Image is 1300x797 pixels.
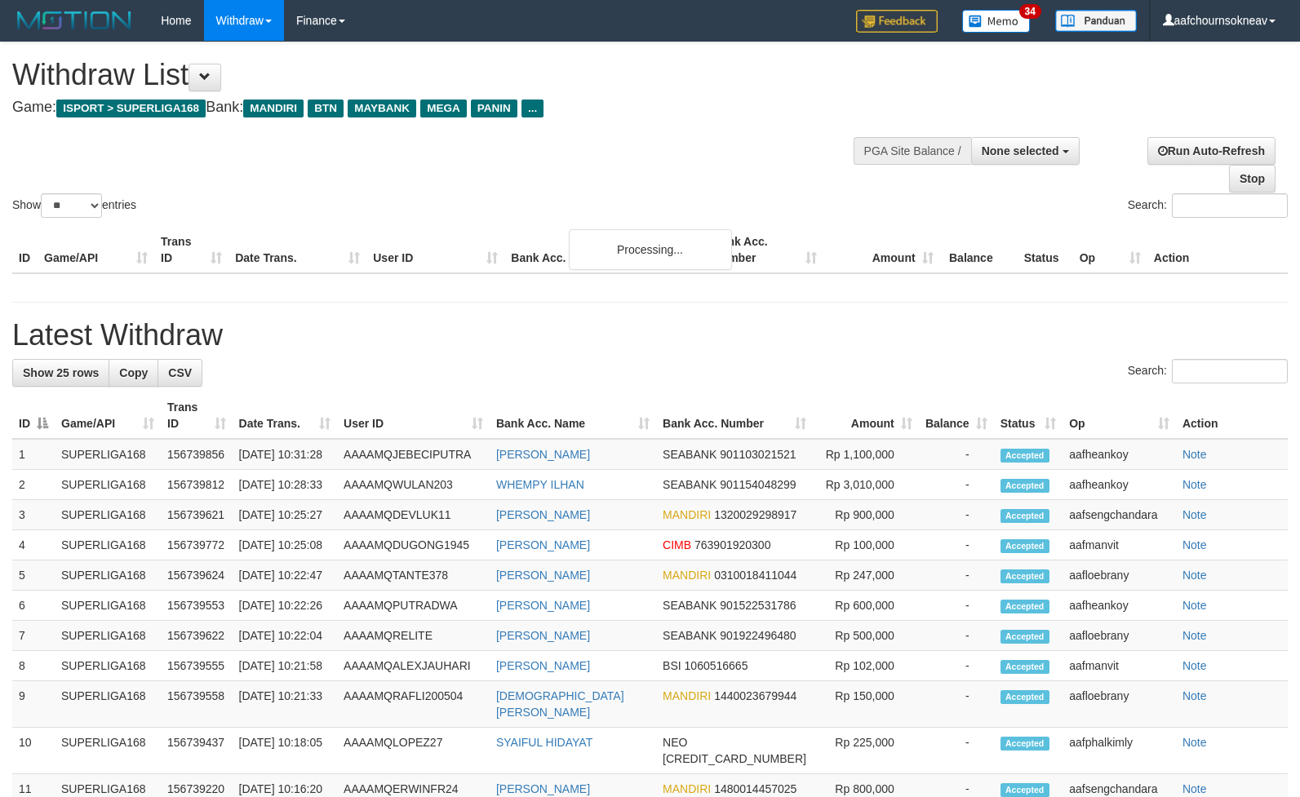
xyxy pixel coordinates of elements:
[12,359,109,387] a: Show 25 rows
[161,470,232,500] td: 156739812
[1001,783,1049,797] span: Accepted
[12,227,38,273] th: ID
[233,728,338,774] td: [DATE] 10:18:05
[233,500,338,530] td: [DATE] 10:25:27
[496,659,590,672] a: [PERSON_NAME]
[12,8,136,33] img: MOTION_logo.png
[994,392,1063,439] th: Status: activate to sort column ascending
[1182,689,1207,702] a: Note
[919,728,994,774] td: -
[228,227,366,273] th: Date Trans.
[12,392,55,439] th: ID: activate to sort column descending
[714,689,796,702] span: Copy 1440023679944 to clipboard
[55,651,161,681] td: SUPERLIGA168
[663,508,711,521] span: MANDIRI
[714,569,796,582] span: Copy 0310018411044 to clipboard
[971,137,1080,165] button: None selected
[161,560,232,591] td: 156739624
[233,470,338,500] td: [DATE] 10:28:33
[243,100,304,117] span: MANDIRI
[471,100,517,117] span: PANIN
[663,629,717,642] span: SEABANK
[337,439,490,470] td: AAAAMQJEBECIPUTRA
[1182,448,1207,461] a: Note
[12,591,55,621] td: 6
[1001,449,1049,463] span: Accepted
[720,629,796,642] span: Copy 901922496480 to clipboard
[154,227,228,273] th: Trans ID
[940,227,1018,273] th: Balance
[1128,193,1288,218] label: Search:
[55,728,161,774] td: SUPERLIGA168
[337,728,490,774] td: AAAAMQLOPEZ27
[496,599,590,612] a: [PERSON_NAME]
[12,100,850,116] h4: Game: Bank:
[1001,539,1049,553] span: Accepted
[813,560,919,591] td: Rp 247,000
[1063,621,1176,651] td: aafloebrany
[569,229,732,270] div: Processing...
[1019,4,1041,19] span: 34
[12,193,136,218] label: Show entries
[23,366,99,379] span: Show 25 rows
[1182,508,1207,521] a: Note
[1182,736,1207,749] a: Note
[1147,137,1276,165] a: Run Auto-Refresh
[233,681,338,728] td: [DATE] 10:21:33
[12,319,1288,352] h1: Latest Withdraw
[337,560,490,591] td: AAAAMQTANTE378
[12,530,55,560] td: 4
[1063,500,1176,530] td: aafsengchandara
[12,728,55,774] td: 10
[233,439,338,470] td: [DATE] 10:31:28
[337,530,490,560] td: AAAAMQDUGONG1945
[161,500,232,530] td: 156739621
[12,59,850,91] h1: Withdraw List
[714,782,796,795] span: Copy 1480014457025 to clipboard
[663,599,717,612] span: SEABANK
[919,621,994,651] td: -
[55,530,161,560] td: SUPERLIGA168
[919,560,994,591] td: -
[1063,530,1176,560] td: aafmanvit
[1128,359,1288,383] label: Search:
[337,470,490,500] td: AAAAMQWULAN203
[720,599,796,612] span: Copy 901522531786 to clipboard
[1182,478,1207,491] a: Note
[1063,392,1176,439] th: Op: activate to sort column ascending
[55,560,161,591] td: SUPERLIGA168
[813,530,919,560] td: Rp 100,000
[656,392,813,439] th: Bank Acc. Number: activate to sort column ascending
[663,736,687,749] span: NEO
[496,448,590,461] a: [PERSON_NAME]
[161,681,232,728] td: 156739558
[1182,599,1207,612] a: Note
[714,508,796,521] span: Copy 1320029298917 to clipboard
[366,227,504,273] th: User ID
[1176,392,1288,439] th: Action
[161,591,232,621] td: 156739553
[504,227,706,273] th: Bank Acc. Name
[1001,569,1049,583] span: Accepted
[496,508,590,521] a: [PERSON_NAME]
[12,439,55,470] td: 1
[1172,359,1288,383] input: Search:
[1018,227,1073,273] th: Status
[496,629,590,642] a: [PERSON_NAME]
[720,478,796,491] span: Copy 901154048299 to clipboard
[813,470,919,500] td: Rp 3,010,000
[521,100,544,117] span: ...
[823,227,940,273] th: Amount
[919,681,994,728] td: -
[337,681,490,728] td: AAAAMQRAFLI200504
[56,100,206,117] span: ISPORT > SUPERLIGA168
[55,470,161,500] td: SUPERLIGA168
[158,359,202,387] a: CSV
[161,392,232,439] th: Trans ID: activate to sort column ascending
[161,621,232,651] td: 156739622
[233,621,338,651] td: [DATE] 10:22:04
[1001,479,1049,493] span: Accepted
[813,621,919,651] td: Rp 500,000
[919,500,994,530] td: -
[919,651,994,681] td: -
